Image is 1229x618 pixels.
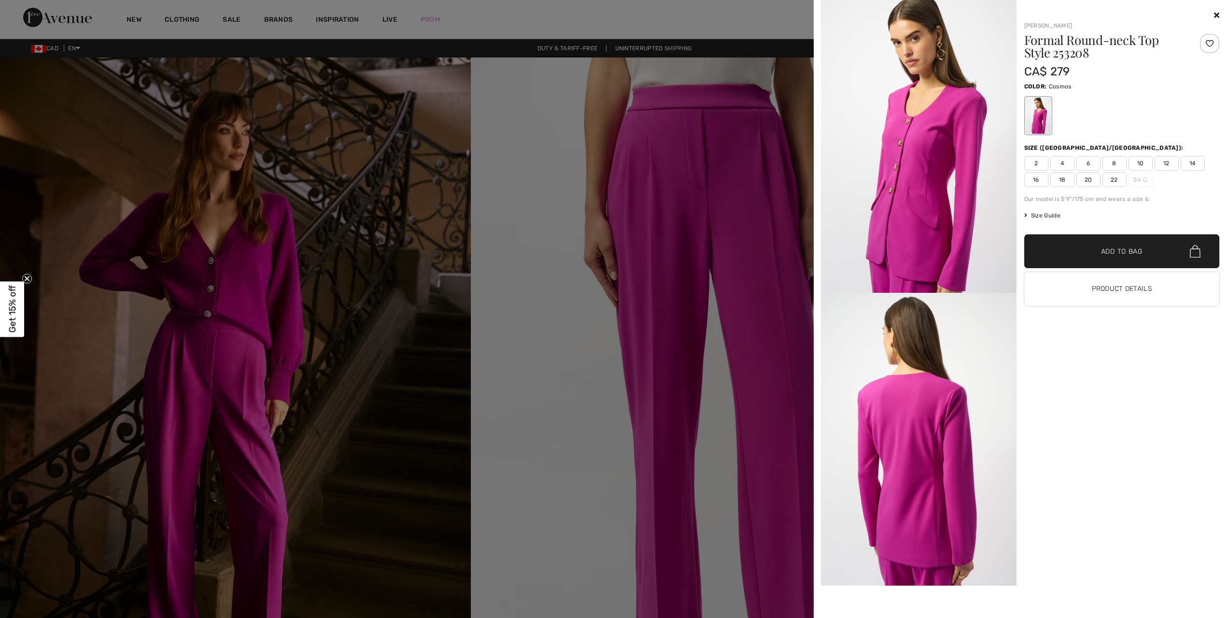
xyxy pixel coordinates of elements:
[1129,156,1153,171] span: 10
[1049,83,1072,90] span: Cosmos
[1102,156,1127,171] span: 8
[1143,177,1147,182] img: ring-m.svg
[1024,65,1070,78] span: CA$ 279
[1050,156,1074,171] span: 4
[1024,22,1073,29] a: [PERSON_NAME]
[1076,172,1101,187] span: 20
[1076,156,1101,171] span: 6
[1024,172,1048,187] span: 16
[1181,156,1205,171] span: 14
[1101,246,1143,257] span: Add to Bag
[1025,98,1050,134] div: Cosmos
[1102,172,1127,187] span: 22
[1024,211,1060,220] span: Size Guide
[1024,272,1220,306] button: Product Details
[22,273,32,283] button: Close teaser
[21,7,41,15] span: Chat
[1129,172,1153,187] span: 24
[1024,156,1048,171] span: 2
[1155,156,1179,171] span: 12
[1190,245,1201,258] img: Bag.svg
[1024,144,1186,152] div: Size ([GEOGRAPHIC_DATA]/[GEOGRAPHIC_DATA]):
[1024,34,1187,59] h1: Formal Round-neck Top Style 253208
[1024,234,1220,268] button: Add to Bag
[1024,195,1220,203] div: Our model is 5'9"/175 cm and wears a size 6.
[1024,83,1047,90] span: Color:
[7,286,18,333] span: Get 15% off
[1050,172,1074,187] span: 18
[821,293,1017,586] img: joseph-ribkoff-jackets-blazers-cosmos_253208a_2_8ec0_search.jpg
